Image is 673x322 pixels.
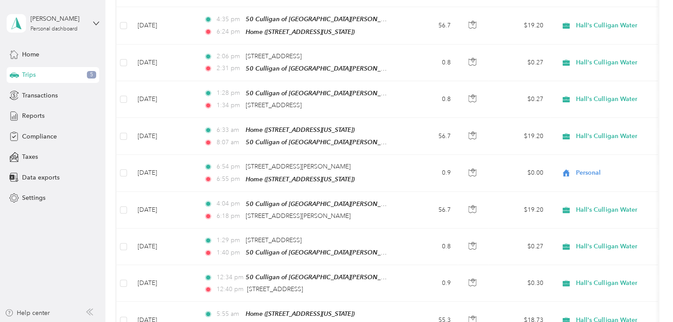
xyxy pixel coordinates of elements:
[400,118,458,155] td: 56.7
[87,71,96,79] span: 5
[246,28,355,35] span: Home ([STREET_ADDRESS][US_STATE])
[5,308,50,318] button: Help center
[576,21,657,30] span: Hall's Culligan Water
[246,139,461,146] span: 50 Culligan of [GEOGRAPHIC_DATA][PERSON_NAME] ([STREET_ADDRESS])
[576,242,657,251] span: Hall's Culligan Water
[216,125,241,135] span: 6:33 am
[576,205,657,215] span: Hall's Culligan Water
[131,192,197,228] td: [DATE]
[131,228,197,265] td: [DATE]
[22,50,39,59] span: Home
[216,248,241,258] span: 1:40 pm
[489,192,550,228] td: $19.20
[489,228,550,265] td: $0.27
[216,101,241,110] span: 1:34 pm
[131,45,197,81] td: [DATE]
[246,52,302,60] span: [STREET_ADDRESS]
[216,199,241,209] span: 4:04 pm
[246,249,461,256] span: 50 Culligan of [GEOGRAPHIC_DATA][PERSON_NAME] ([STREET_ADDRESS])
[489,45,550,81] td: $0.27
[216,64,241,73] span: 2:31 pm
[400,7,458,44] td: 56.7
[247,285,303,293] span: [STREET_ADDRESS]
[246,101,302,109] span: [STREET_ADDRESS]
[131,81,197,118] td: [DATE]
[400,192,458,228] td: 56.7
[576,168,657,178] span: Personal
[489,118,550,155] td: $19.20
[216,174,241,184] span: 6:55 pm
[131,118,197,155] td: [DATE]
[216,309,241,319] span: 5:55 am
[489,155,550,191] td: $0.00
[246,310,355,317] span: Home ([STREET_ADDRESS][US_STATE])
[216,273,241,282] span: 12:34 pm
[400,81,458,118] td: 0.8
[216,211,241,221] span: 6:18 pm
[216,138,241,147] span: 8:07 am
[400,155,458,191] td: 0.9
[22,132,57,141] span: Compliance
[246,15,461,23] span: 50 Culligan of [GEOGRAPHIC_DATA][PERSON_NAME] ([STREET_ADDRESS])
[576,58,657,67] span: Hall's Culligan Water
[400,265,458,302] td: 0.9
[216,88,241,98] span: 1:28 pm
[22,70,36,79] span: Trips
[246,200,461,208] span: 50 Culligan of [GEOGRAPHIC_DATA][PERSON_NAME] ([STREET_ADDRESS])
[22,111,45,120] span: Reports
[624,273,673,322] iframe: Everlance-gr Chat Button Frame
[131,155,197,191] td: [DATE]
[22,91,58,100] span: Transactions
[216,52,241,61] span: 2:06 pm
[489,81,550,118] td: $0.27
[400,228,458,265] td: 0.8
[22,173,60,182] span: Data exports
[22,193,45,202] span: Settings
[400,45,458,81] td: 0.8
[131,7,197,44] td: [DATE]
[246,163,351,170] span: [STREET_ADDRESS][PERSON_NAME]
[246,126,355,133] span: Home ([STREET_ADDRESS][US_STATE])
[246,236,302,244] span: [STREET_ADDRESS]
[246,90,461,97] span: 50 Culligan of [GEOGRAPHIC_DATA][PERSON_NAME] ([STREET_ADDRESS])
[489,265,550,302] td: $0.30
[576,278,657,288] span: Hall's Culligan Water
[576,94,657,104] span: Hall's Culligan Water
[216,15,241,24] span: 4:35 pm
[246,273,461,281] span: 50 Culligan of [GEOGRAPHIC_DATA][PERSON_NAME] ([STREET_ADDRESS])
[246,212,351,220] span: [STREET_ADDRESS][PERSON_NAME]
[246,65,461,72] span: 50 Culligan of [GEOGRAPHIC_DATA][PERSON_NAME] ([STREET_ADDRESS])
[216,27,241,37] span: 6:24 pm
[246,176,355,183] span: Home ([STREET_ADDRESS][US_STATE])
[489,7,550,44] td: $19.20
[30,26,78,32] div: Personal dashboard
[22,152,38,161] span: Taxes
[216,162,241,172] span: 6:54 pm
[216,285,243,294] span: 12:40 pm
[576,131,657,141] span: Hall's Culligan Water
[131,265,197,302] td: [DATE]
[30,14,86,23] div: [PERSON_NAME]
[216,236,241,245] span: 1:29 pm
